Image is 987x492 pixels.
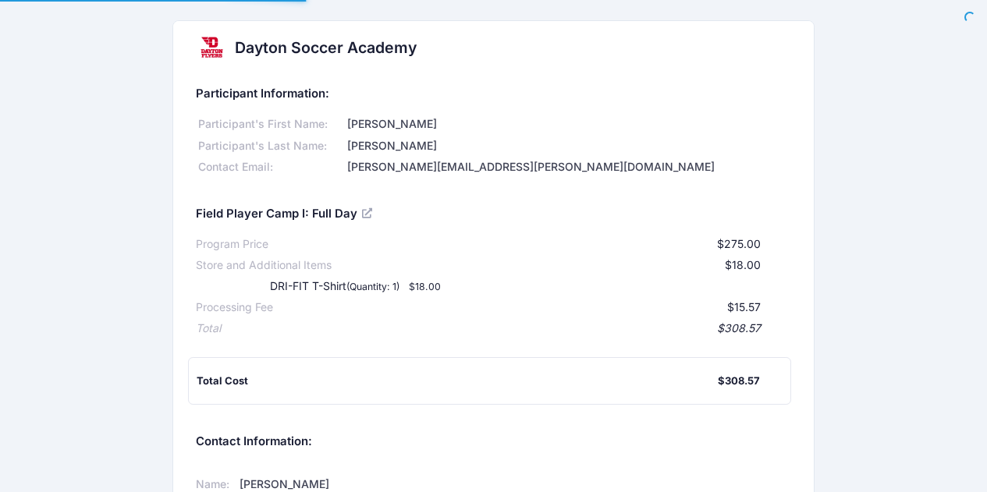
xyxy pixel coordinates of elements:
span: $275.00 [717,237,761,250]
div: DRI-FIT T-Shirt [239,278,595,295]
div: Participant's First Name: [196,116,345,133]
small: (Quantity: 1) [346,281,399,292]
div: Participant's Last Name: [196,138,345,154]
div: [PERSON_NAME][EMAIL_ADDRESS][PERSON_NAME][DOMAIN_NAME] [345,159,791,175]
h5: Participant Information: [196,87,791,101]
div: Total Cost [197,373,718,389]
a: View Registration Details [362,206,375,220]
h5: Contact Information: [196,435,791,449]
div: $308.57 [221,320,761,337]
div: Store and Additional Items [196,257,332,274]
h2: Dayton Soccer Academy [235,39,417,57]
div: $15.57 [273,299,761,316]
div: Processing Fee [196,299,273,316]
div: Contact Email: [196,159,345,175]
div: $308.57 [718,373,760,389]
div: $18.00 [332,257,761,274]
div: [PERSON_NAME] [345,116,791,133]
h5: Field Player Camp I: Full Day [196,207,375,221]
div: [PERSON_NAME] [345,138,791,154]
div: Total [196,320,221,337]
small: $18.00 [409,281,441,292]
div: Program Price [196,236,268,253]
